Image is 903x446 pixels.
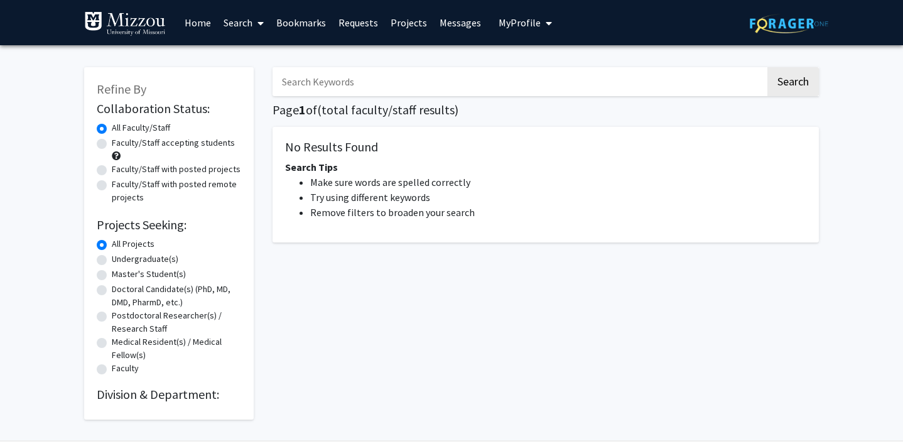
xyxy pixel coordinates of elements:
[217,1,270,45] a: Search
[112,283,241,309] label: Doctoral Candidate(s) (PhD, MD, DMD, PharmD, etc.)
[97,81,146,97] span: Refine By
[112,237,154,251] label: All Projects
[310,190,806,205] li: Try using different keywords
[270,1,332,45] a: Bookmarks
[112,309,241,335] label: Postdoctoral Researcher(s) / Research Staff
[97,101,241,116] h2: Collaboration Status:
[273,67,765,96] input: Search Keywords
[299,102,306,117] span: 1
[112,178,241,204] label: Faculty/Staff with posted remote projects
[499,16,541,29] span: My Profile
[97,217,241,232] h2: Projects Seeking:
[767,67,819,96] button: Search
[112,362,139,375] label: Faculty
[750,14,828,33] img: ForagerOne Logo
[332,1,384,45] a: Requests
[112,163,241,176] label: Faculty/Staff with posted projects
[273,255,819,284] nav: Page navigation
[273,102,819,117] h1: Page of ( total faculty/staff results)
[112,268,186,281] label: Master's Student(s)
[112,253,178,266] label: Undergraduate(s)
[9,389,53,437] iframe: Chat
[310,205,806,220] li: Remove filters to broaden your search
[112,335,241,362] label: Medical Resident(s) / Medical Fellow(s)
[112,121,170,134] label: All Faculty/Staff
[384,1,433,45] a: Projects
[433,1,487,45] a: Messages
[310,175,806,190] li: Make sure words are spelled correctly
[285,161,338,173] span: Search Tips
[285,139,806,155] h5: No Results Found
[112,136,235,150] label: Faculty/Staff accepting students
[97,387,241,402] h2: Division & Department:
[84,11,166,36] img: University of Missouri Logo
[178,1,217,45] a: Home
